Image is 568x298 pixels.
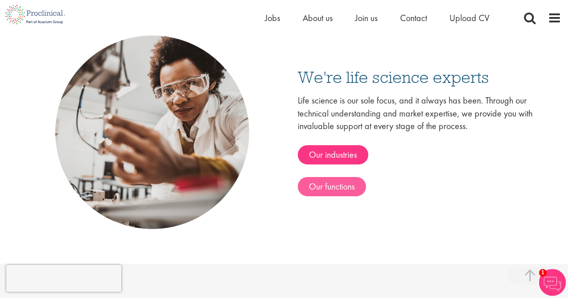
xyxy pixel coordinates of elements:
[449,12,489,24] a: Upload CV
[303,12,333,24] a: About us
[539,269,546,276] span: 1
[539,269,566,296] img: Chatbot
[298,69,548,85] h3: We're life science experts
[400,12,427,24] a: Contact
[298,94,548,196] div: Life science is our sole focus, and it always has been. Through our technical understanding and m...
[298,177,366,196] a: Our functions
[20,0,284,264] img: Life science recruitment
[6,265,121,292] iframe: reCAPTCHA
[298,145,368,164] a: Our industries
[265,12,280,24] a: Jobs
[355,12,378,24] a: Join us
